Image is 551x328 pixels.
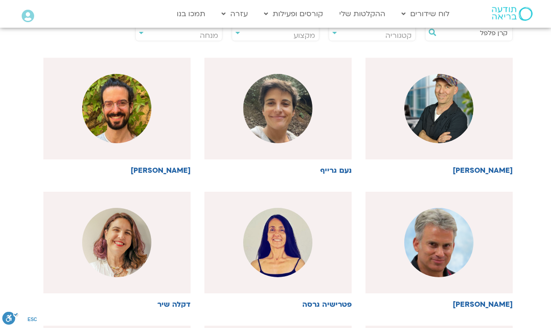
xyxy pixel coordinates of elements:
a: [PERSON_NAME] [43,58,191,175]
a: נעם גרייף [204,58,352,175]
img: %D7%A2%D7%A0%D7%91%D7%A8-%D7%91%D7%A8-%D7%A7%D7%9E%D7%94.png [404,208,473,277]
h6: דקלה שיר [43,300,191,309]
a: [PERSON_NAME] [365,192,513,309]
h6: [PERSON_NAME] [365,300,513,309]
img: תודעה בריאה [492,7,533,21]
a: תמכו בנו [172,5,210,23]
a: ההקלטות שלי [335,5,390,23]
a: קורסים ופעילות [259,5,328,23]
span: מקצוע [293,30,315,41]
img: %D7%93%D7%A7%D7%9C%D7%94-%D7%A9%D7%99%D7%A8-%D7%A2%D7%9E%D7%95%D7%93-%D7%9E%D7%A8%D7%A6%D7%94.jpeg [82,208,151,277]
a: פטרישיה גרסה [204,192,352,309]
img: %D7%A9%D7%92%D7%91-%D7%94%D7%95%D7%A8%D7%95%D7%91%D7%99%D7%A5.jpg [82,74,151,143]
img: WhatsApp-Image-2025-07-12-at-16.43.23.jpeg [243,208,312,277]
a: עזרה [217,5,252,23]
h6: [PERSON_NAME] [43,166,191,175]
a: [PERSON_NAME] [365,58,513,175]
a: דקלה שיר [43,192,191,309]
h6: פטרישיה גרסה [204,300,352,309]
img: %D7%96%D7%99%D7%95%D7%90%D7%9F-.png [404,74,473,143]
span: קטגוריה [385,30,412,41]
h6: [PERSON_NAME] [365,166,513,175]
span: מנחה [200,30,218,41]
a: לוח שידורים [397,5,454,23]
h6: נעם גרייף [204,166,352,175]
input: חיפוש [439,25,508,41]
img: %D7%A0%D7%A2%D7%9D-%D7%92%D7%A8%D7%99%D7%99%D7%A3-1.jpg [243,74,312,143]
